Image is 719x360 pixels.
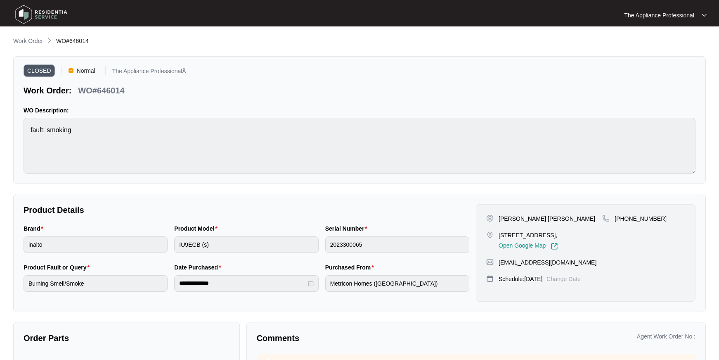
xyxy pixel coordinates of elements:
span: CLOSED [24,64,55,77]
p: WO Description: [24,106,695,114]
label: Serial Number [325,224,371,233]
p: Work Order: [24,85,71,96]
input: Product Fault or Query [24,275,168,292]
img: map-pin [486,258,494,266]
img: map-pin [486,231,494,238]
input: Date Purchased [179,279,306,288]
p: Change Date [546,275,581,283]
img: map-pin [486,275,494,282]
input: Product Model [174,236,318,253]
img: chevron-right [46,37,53,44]
p: [PERSON_NAME] [PERSON_NAME] [499,215,595,223]
p: Schedule: [DATE] [499,275,542,283]
span: Normal [73,64,99,77]
input: Brand [24,236,168,253]
p: WO#646014 [78,85,124,96]
p: Comments [257,332,471,344]
img: Link-External [551,243,558,250]
input: Purchased From [325,275,469,292]
p: The Appliance Professional [624,11,694,19]
img: user-pin [486,215,494,222]
label: Product Model [174,224,221,233]
label: Product Fault or Query [24,263,93,272]
a: Open Google Map [499,243,558,250]
p: The Appliance ProfessionalÂ [112,68,186,77]
p: [EMAIL_ADDRESS][DOMAIN_NAME] [499,258,596,267]
img: Vercel Logo [69,68,73,73]
p: Work Order [13,37,43,45]
textarea: fault: smoking [24,118,695,174]
p: [PHONE_NUMBER] [615,215,667,223]
span: WO#646014 [56,38,89,44]
label: Purchased From [325,263,377,272]
label: Brand [24,224,47,233]
p: Agent Work Order No : [637,332,695,341]
img: residentia service logo [12,2,70,27]
input: Serial Number [325,236,469,253]
img: map-pin [602,215,610,222]
img: dropdown arrow [702,13,707,17]
p: Product Details [24,204,469,216]
label: Date Purchased [174,263,224,272]
a: Work Order [12,37,45,46]
p: [STREET_ADDRESS], [499,231,558,239]
p: Order Parts [24,332,229,344]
